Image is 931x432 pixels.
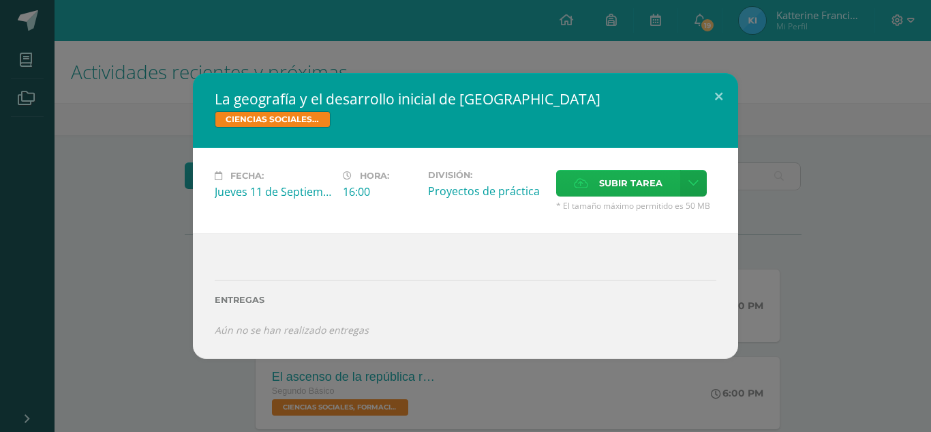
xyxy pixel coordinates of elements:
div: Proyectos de práctica [428,184,545,199]
span: Subir tarea [599,171,662,196]
span: * El tamaño máximo permitido es 50 MB [556,200,716,212]
span: Hora: [360,171,389,181]
div: Jueves 11 de Septiembre [215,184,332,199]
span: CIENCIAS SOCIALES, FORMACIÓN CIUDADANA E INTERCULTURALIDAD [215,111,331,128]
h2: La geografía y el desarrollo inicial de [GEOGRAPHIC_DATA] [215,89,716,109]
div: 16:00 [343,184,417,199]
span: Fecha: [230,171,264,181]
button: Close (Esc) [699,73,738,119]
i: Aún no se han realizado entregas [215,323,369,336]
label: División: [428,170,545,180]
label: Entregas [215,295,716,305]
